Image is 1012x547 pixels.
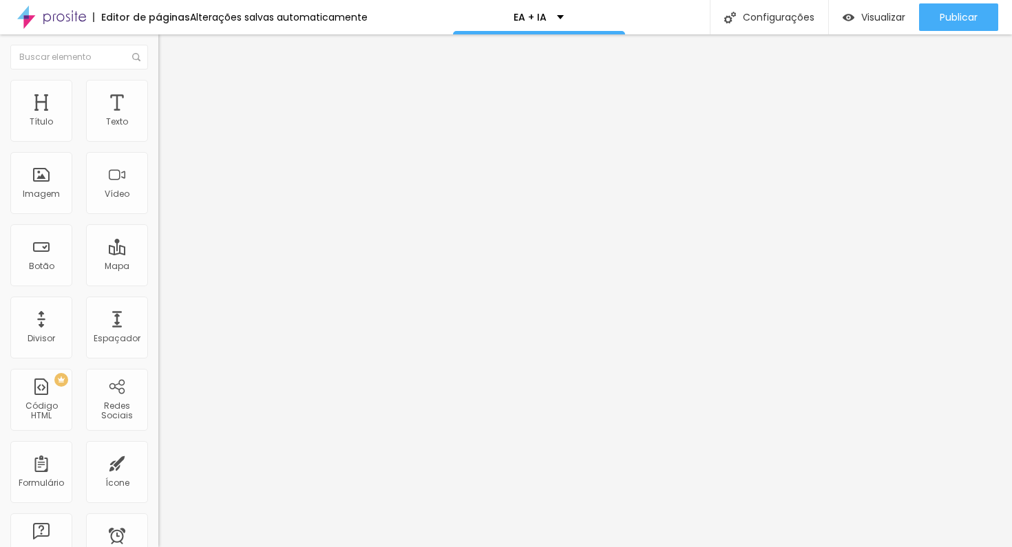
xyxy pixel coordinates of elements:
div: Redes Sociais [89,401,144,421]
img: view-1.svg [843,12,854,23]
div: Ícone [105,478,129,488]
span: Visualizar [861,12,905,23]
div: Vídeo [105,189,129,199]
div: Formulário [19,478,64,488]
img: Icone [132,53,140,61]
div: Divisor [28,334,55,343]
div: Código HTML [14,401,68,421]
div: Espaçador [94,334,140,343]
img: Icone [724,12,736,23]
div: Alterações salvas automaticamente [190,12,368,22]
div: Imagem [23,189,60,199]
iframe: Editor [158,34,1012,547]
div: Editor de páginas [93,12,190,22]
input: Buscar elemento [10,45,148,69]
span: Publicar [940,12,978,23]
button: Publicar [919,3,998,31]
div: Texto [106,117,128,127]
div: Título [30,117,53,127]
button: Visualizar [829,3,919,31]
p: EA + IA [514,12,547,22]
div: Botão [29,261,54,271]
div: Mapa [105,261,129,271]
